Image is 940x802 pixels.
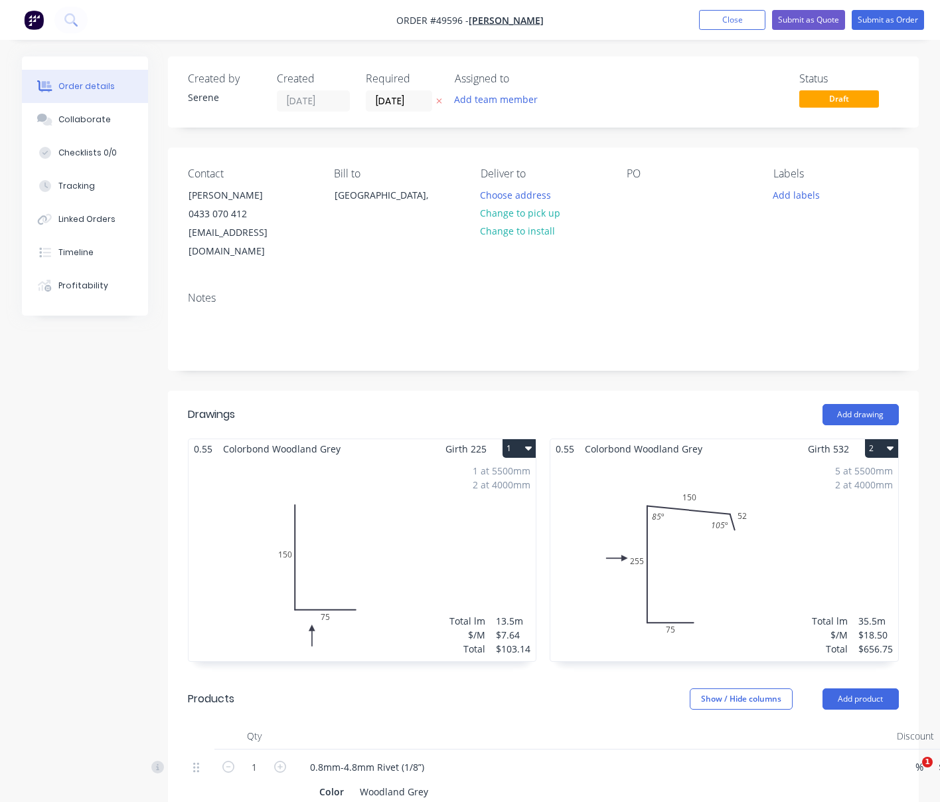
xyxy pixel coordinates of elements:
[773,167,899,180] div: Labels
[334,167,459,180] div: Bill to
[58,213,116,225] div: Linked Orders
[188,72,261,85] div: Created by
[550,458,898,661] div: 07525515052105º85º5 at 5500mm2 at 4000mmTotal lm$/MTotal35.5m$18.50$656.75
[580,439,708,458] span: Colorbond Woodland Grey
[892,723,939,750] div: Discount
[473,185,558,203] button: Choose address
[58,114,111,126] div: Collaborate
[22,136,148,169] button: Checklists 0/0
[455,90,545,108] button: Add team member
[214,723,294,750] div: Qty
[895,757,927,789] iframe: Intercom live chat
[449,628,485,642] div: $/M
[496,642,530,656] div: $103.14
[473,222,562,240] button: Change to install
[323,185,456,228] div: [GEOGRAPHIC_DATA],
[58,280,108,292] div: Profitability
[58,147,117,159] div: Checklists 0/0
[189,439,218,458] span: 0.55
[699,10,765,30] button: Close
[22,70,148,103] button: Order details
[189,205,299,223] div: 0433 070 412
[812,628,848,642] div: $/M
[473,464,530,478] div: 1 at 5500mm
[799,90,879,107] span: Draft
[852,10,924,30] button: Submit as Order
[858,642,893,656] div: $656.75
[277,72,350,85] div: Created
[473,478,530,492] div: 2 at 4000mm
[481,167,606,180] div: Deliver to
[473,204,568,222] button: Change to pick up
[835,478,893,492] div: 2 at 4000mm
[690,688,793,710] button: Show / Hide columns
[455,72,587,85] div: Assigned to
[188,167,313,180] div: Contact
[188,90,261,104] div: Serene
[218,439,346,458] span: Colorbond Woodland Grey
[22,236,148,269] button: Timeline
[496,614,530,628] div: 13.5m
[469,14,544,27] a: [PERSON_NAME]
[366,72,439,85] div: Required
[188,407,235,423] div: Drawings
[447,90,544,108] button: Add team member
[188,691,234,707] div: Products
[496,628,530,642] div: $7.64
[58,180,95,192] div: Tracking
[449,614,485,628] div: Total lm
[822,688,899,710] button: Add product
[772,10,845,30] button: Submit as Quote
[766,185,827,203] button: Add labels
[808,439,849,458] span: Girth 532
[822,404,899,425] button: Add drawing
[177,185,310,261] div: [PERSON_NAME]0433 070 412[EMAIL_ADDRESS][DOMAIN_NAME]
[858,614,893,628] div: 35.5m
[22,103,148,136] button: Collaborate
[835,464,893,478] div: 5 at 5500mm
[22,169,148,203] button: Tracking
[188,292,899,304] div: Notes
[189,186,299,205] div: [PERSON_NAME]
[24,10,44,30] img: Factory
[799,72,899,85] div: Status
[22,203,148,236] button: Linked Orders
[354,782,433,801] div: Woodland Grey
[189,458,536,661] div: 0150751 at 5500mm2 at 4000mmTotal lm$/MTotal13.5m$7.64$103.14
[503,439,536,458] button: 1
[627,167,752,180] div: PO
[22,269,148,302] button: Profitability
[858,628,893,642] div: $18.50
[58,247,94,258] div: Timeline
[189,223,299,260] div: [EMAIL_ADDRESS][DOMAIN_NAME]
[812,614,848,628] div: Total lm
[550,439,580,458] span: 0.55
[922,757,933,767] span: 1
[58,80,115,92] div: Order details
[335,186,445,205] div: [GEOGRAPHIC_DATA],
[449,642,485,656] div: Total
[865,439,898,458] button: 2
[299,757,435,777] div: 0.8mm-4.8mm Rivet (1/8”)
[812,642,848,656] div: Total
[445,439,487,458] span: Girth 225
[396,14,469,27] span: Order #49596 -
[314,782,349,801] div: Color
